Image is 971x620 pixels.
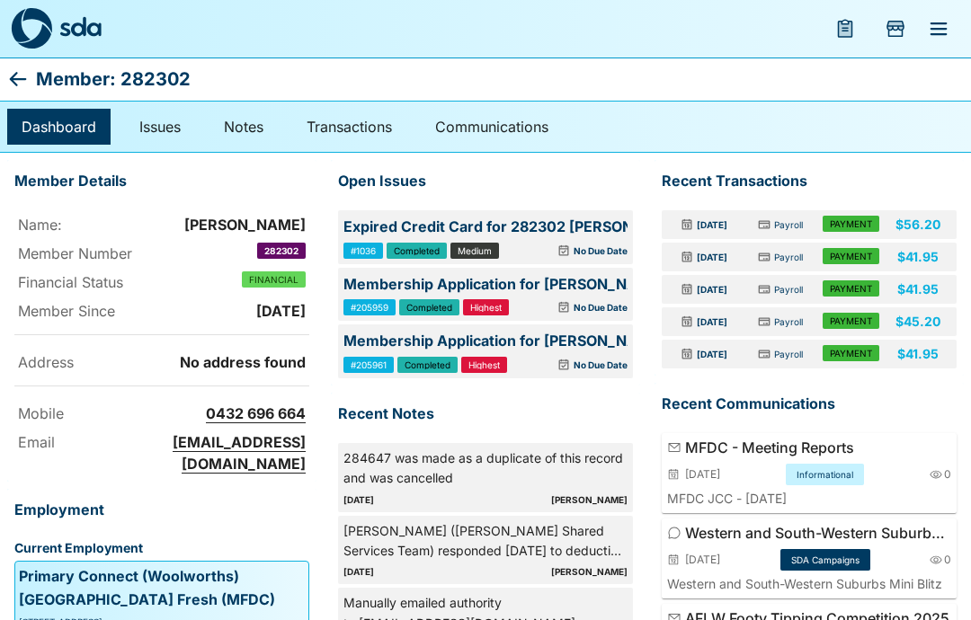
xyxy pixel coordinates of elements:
[551,492,628,507] div: [PERSON_NAME]
[19,565,305,611] p: Primary Connect (Woolworths) [GEOGRAPHIC_DATA] Fresh (MFDC)
[351,246,376,255] span: #1036
[351,303,388,312] span: #205959
[184,214,313,235] p: [PERSON_NAME]
[830,219,872,228] span: PAYMENT
[394,246,440,255] span: Completed
[458,246,492,255] span: Medium
[917,7,960,50] button: menu
[292,109,406,145] a: Transactions
[18,403,164,424] p: Mobile
[18,214,164,235] p: Name:
[895,313,940,331] p: $45.20
[14,499,281,522] span: Employment
[667,574,951,593] p: Western and South-Western Suburbs Mini Blitz
[685,522,951,544] p: Western and South-Western Suburbs Mini Blitz
[18,243,164,264] p: Member Number
[697,282,727,297] p: [DATE]
[470,303,502,312] span: Highest
[125,109,195,145] a: Issues
[11,8,52,49] img: sda-logo-dark.svg
[343,330,628,353] p: Membership Application for [PERSON_NAME]
[256,300,313,322] p: [DATE]
[685,552,720,568] p: [DATE]
[249,275,298,284] span: FINANCIAL
[667,489,951,508] p: MFDC JCC - [DATE]
[209,109,278,145] a: Notes
[7,109,111,145] a: Dashboard
[551,564,628,579] div: [PERSON_NAME]
[788,551,863,569] span: SDA Campaigns
[897,345,939,363] p: $41.95
[662,393,928,416] span: Recent Communications
[574,244,628,258] p: No Due Date
[18,351,164,373] p: Address
[774,314,803,329] p: Payroll
[774,217,803,232] p: Payroll
[338,403,604,426] span: Recent Notes
[36,65,191,93] p: Member: 282302
[774,347,803,361] p: Payroll
[574,300,628,314] p: No Due Date
[406,303,452,312] span: Completed
[830,316,872,325] span: PAYMENT
[343,564,544,579] div: [DATE]
[59,16,102,37] img: sda-logotype.svg
[774,250,803,264] p: Payroll
[405,360,450,369] span: Completed
[343,216,628,239] p: Expired Credit Card for 282302 [PERSON_NAME]
[830,349,872,358] span: PAYMENT
[897,280,939,298] p: $41.95
[697,250,727,264] p: [DATE]
[874,7,917,50] button: Add Store Visit
[338,170,604,193] span: Open Issues
[180,351,313,373] p: No address found
[895,216,940,234] p: $56.20
[830,284,872,293] span: PAYMENT
[14,170,281,193] span: Member Details
[685,466,720,483] p: [DATE]
[343,492,544,507] div: [DATE]
[343,273,628,297] p: Membership Application for [PERSON_NAME]
[574,358,628,372] p: No Due Date
[944,551,951,569] span: 0
[662,170,928,193] span: Recent Transactions
[793,465,857,483] span: Informational
[264,246,298,255] span: 282302
[343,448,628,489] div: 284647 was made as a duplicate of this record and was cancelled
[14,539,309,557] p: Current Employment
[351,360,387,369] span: #205961
[468,360,500,369] span: Highest
[697,314,727,329] p: [DATE]
[697,217,727,232] p: [DATE]
[685,437,951,458] p: MFDC - Meeting Reports
[18,271,164,293] p: Financial Status
[897,248,939,266] p: $41.95
[421,109,563,145] a: Communications
[824,7,867,50] button: menu
[830,252,872,261] span: PAYMENT
[18,431,164,453] p: Email
[774,282,803,297] p: Payroll
[18,300,164,322] p: Member Since
[944,465,951,483] span: 0
[343,521,628,562] div: [PERSON_NAME] ([PERSON_NAME] Shared Services Team) responded [DATE] to deduction authority email ...
[697,347,727,361] p: [DATE]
